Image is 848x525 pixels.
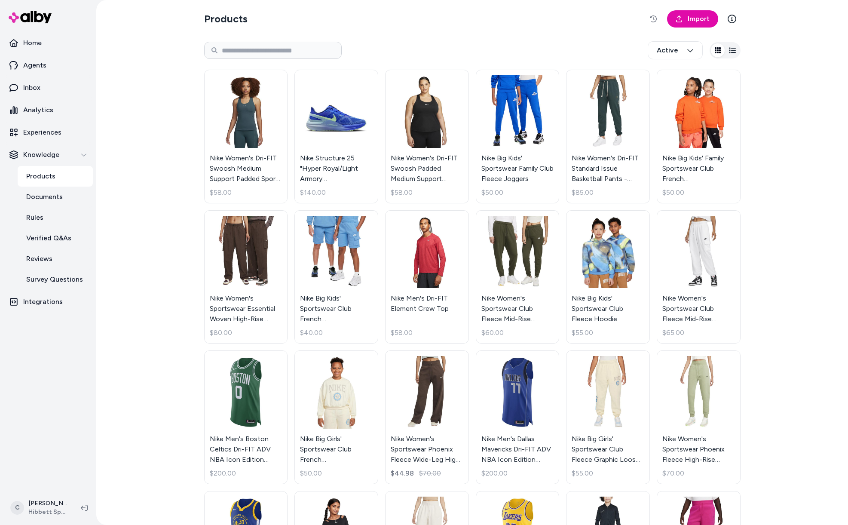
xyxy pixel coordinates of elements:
[23,297,63,307] p: Integrations
[204,210,288,344] a: Nike Women's Sportswear Essential Woven High-Rise Cargo Pants - BrownNike Women's Sportswear Esse...
[18,249,93,269] a: Reviews
[28,499,67,508] p: [PERSON_NAME]
[23,127,61,138] p: Experiences
[476,70,560,203] a: Nike Big Kids' Sportswear Family Club Fleece JoggersNike Big Kids' Sportswear Family Club Fleece ...
[204,12,248,26] h2: Products
[385,210,469,344] a: Nike Men's Dri-FIT Element Crew TopNike Men's Dri-FIT Element Crew Top$58.00
[3,144,93,165] button: Knowledge
[3,77,93,98] a: Inbox
[566,70,650,203] a: Nike Women's Dri-FIT Standard Issue Basketball Pants - GreenNike Women's Dri-FIT Standard Issue B...
[294,70,378,203] a: Nike Structure 25 "Hyper Royal/Light Armory Blue/Polar/Midnight Navy" Men's Running ShoeNike Stru...
[28,508,67,516] span: Hibbett Sports
[26,212,43,223] p: Rules
[10,501,24,515] span: C
[648,41,703,59] button: Active
[294,350,378,484] a: Nike Big Girls' Sportswear Club French Terry Crew-Neck SweatshirtNike Big Girls' Sportswear Club ...
[26,274,83,285] p: Survey Questions
[23,38,42,48] p: Home
[5,494,74,522] button: C[PERSON_NAME]Hibbett Sports
[23,83,40,93] p: Inbox
[476,350,560,484] a: Nike Men's Dallas Mavericks Dri-FIT ADV NBA Icon Edition Authentic Jersey - BlueNike Men's Dallas...
[294,210,378,344] a: Nike Big Kids' Sportswear Club French Terry LB Cargo ShortsNike Big Kids' Sportswear Club French ...
[566,350,650,484] a: Nike Big Girls' Sportswear Club Fleece Graphic Loose PantsNike Big Girls' Sportswear Club Fleece ...
[566,210,650,344] a: Nike Big Kids' Sportswear Club Fleece HoodieNike Big Kids' Sportswear Club Fleece Hoodie$55.00
[26,254,52,264] p: Reviews
[204,70,288,203] a: Nike Women's Dri-FIT Swoosh Medium Support Padded Sports Bra Tank - GreenNike Women's Dri-FIT Swo...
[18,228,93,249] a: Verified Q&As
[23,150,59,160] p: Knowledge
[667,10,718,28] a: Import
[26,233,71,243] p: Verified Q&As
[657,210,741,344] a: Nike Women's Sportswear Club Fleece Mid-Rise Oversized Cargo SweatpantsNike Women's Sportswear Cl...
[688,14,710,24] span: Import
[26,192,63,202] p: Documents
[3,100,93,120] a: Analytics
[385,70,469,203] a: Nike Women's Dri-FIT Swoosh Padded Medium Support Sports Bra TankNike Women's Dri-FIT Swoosh Padd...
[204,350,288,484] a: Nike Men's Boston Celtics Dri-FIT ADV NBA Icon Edition Authentic Jersey - GreenNike Men's Boston ...
[657,70,741,203] a: Nike Big Kids' Family Sportswear Club French Terry SweatshirtNike Big Kids' Family Sportswear Clu...
[3,55,93,76] a: Agents
[657,350,741,484] a: Nike Women's Sportswear Phoenix Fleece High-Rise Jogger SweatpantsNike Women's Sportswear Phoenix...
[18,187,93,207] a: Documents
[23,105,53,115] p: Analytics
[3,33,93,53] a: Home
[476,210,560,344] a: Nike Women's Sportswear Club Fleece Mid-Rise JoggersNike Women's Sportswear Club Fleece Mid-Rise ...
[9,11,52,23] img: alby Logo
[23,60,46,71] p: Agents
[18,269,93,290] a: Survey Questions
[385,350,469,484] a: Nike Women's Sportswear Phoenix Fleece Wide-Leg High-Rise SweatpantsNike Women's Sportswear Phoen...
[3,292,93,312] a: Integrations
[18,207,93,228] a: Rules
[3,122,93,143] a: Experiences
[18,166,93,187] a: Products
[26,171,55,181] p: Products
